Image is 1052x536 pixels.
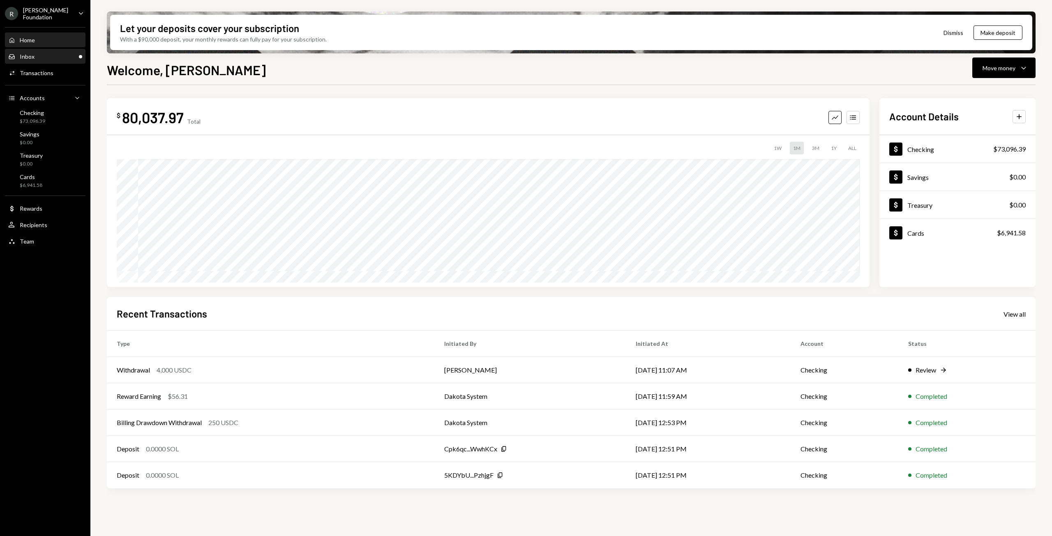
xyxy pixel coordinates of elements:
div: $6,941.58 [997,228,1026,238]
a: Recipients [5,217,85,232]
h2: Account Details [889,110,959,123]
div: 5KDYbU...PzhjgF [444,470,494,480]
div: Checking [20,109,45,116]
h1: Welcome, [PERSON_NAME] [107,62,266,78]
div: 3M [809,142,823,154]
div: Rewards [20,205,42,212]
div: $0.00 [1009,200,1026,210]
div: $56.31 [168,391,188,401]
div: [PERSON_NAME] Foundation [23,7,72,21]
div: Let your deposits cover your subscription [120,21,299,35]
div: Team [20,238,34,245]
div: With a $90,000 deposit, your monthly rewards can fully pay for your subscription. [120,35,327,44]
div: 0.0000 SOL [146,444,179,454]
div: $73,096.39 [993,144,1026,154]
button: Move money [972,58,1036,78]
a: View all [1004,309,1026,318]
div: Billing Drawdown Withdrawal [117,418,202,428]
a: Cards$6,941.58 [879,219,1036,246]
td: Dakota System [434,409,626,436]
a: Treasury$0.00 [879,191,1036,219]
h2: Recent Transactions [117,307,207,320]
div: Reward Earning [117,391,161,401]
a: Checking$73,096.39 [5,107,85,127]
a: Transactions [5,65,85,80]
div: Recipients [20,221,47,228]
a: Checking$73,096.39 [879,135,1036,163]
th: Status [898,331,1036,357]
div: Withdrawal [117,365,150,375]
div: $0.00 [20,139,39,146]
div: 1W [771,142,785,154]
div: 250 USDC [208,418,238,428]
a: Team [5,234,85,248]
div: Completed [916,391,947,401]
div: 4,000 USDC [157,365,191,375]
div: 80,037.97 [122,108,184,127]
div: $6,941.58 [20,182,42,189]
button: Dismiss [933,23,974,42]
div: Completed [916,418,947,428]
div: Completed [916,444,947,454]
div: Move money [983,64,1015,72]
div: $73,096.39 [20,118,45,125]
td: [DATE] 12:51 PM [626,462,791,488]
td: [PERSON_NAME] [434,357,626,383]
div: View all [1004,310,1026,318]
div: Home [20,37,35,44]
div: ALL [845,142,860,154]
div: Treasury [20,152,43,159]
td: Checking [791,409,898,436]
td: Checking [791,383,898,409]
a: Inbox [5,49,85,64]
th: Initiated By [434,331,626,357]
th: Type [107,331,434,357]
div: Cards [907,229,924,237]
a: Savings$0.00 [5,128,85,148]
td: Checking [791,357,898,383]
th: Account [791,331,898,357]
div: 1M [790,142,804,154]
td: [DATE] 12:51 PM [626,436,791,462]
a: Accounts [5,90,85,105]
th: Initiated At [626,331,791,357]
div: Review [916,365,936,375]
div: Cards [20,173,42,180]
a: Home [5,32,85,47]
div: Savings [20,131,39,138]
div: Inbox [20,53,35,60]
div: 0.0000 SOL [146,470,179,480]
div: Accounts [20,94,45,101]
td: Checking [791,462,898,488]
div: Deposit [117,470,139,480]
div: Deposit [117,444,139,454]
div: Savings [907,173,929,181]
div: Transactions [20,69,53,76]
div: Checking [907,145,934,153]
td: Dakota System [434,383,626,409]
div: Treasury [907,201,932,209]
a: Rewards [5,201,85,216]
a: Savings$0.00 [879,163,1036,191]
div: 1Y [828,142,840,154]
td: [DATE] 11:59 AM [626,383,791,409]
div: Total [187,118,201,125]
td: Checking [791,436,898,462]
div: $ [117,111,120,120]
div: Cpk6qc...WwhKCx [444,444,497,454]
a: Treasury$0.00 [5,150,85,169]
a: Cards$6,941.58 [5,171,85,191]
div: R [5,7,18,20]
button: Make deposit [974,25,1022,40]
div: $0.00 [1009,172,1026,182]
div: Completed [916,470,947,480]
td: [DATE] 11:07 AM [626,357,791,383]
div: $0.00 [20,161,43,168]
td: [DATE] 12:53 PM [626,409,791,436]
